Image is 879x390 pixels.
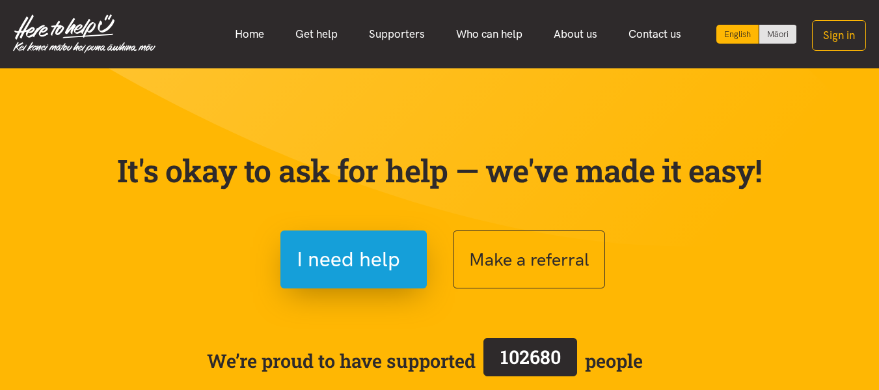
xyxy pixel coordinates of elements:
[115,152,765,189] p: It's okay to ask for help — we've made it easy!
[500,344,561,369] span: 102680
[613,20,697,48] a: Contact us
[453,230,605,288] button: Make a referral
[207,335,643,386] span: We’re proud to have supported people
[538,20,613,48] a: About us
[440,20,538,48] a: Who can help
[353,20,440,48] a: Supporters
[716,25,797,44] div: Language toggle
[759,25,796,44] a: Switch to Te Reo Māori
[280,20,353,48] a: Get help
[476,335,585,386] a: 102680
[13,14,156,53] img: Home
[716,25,759,44] div: Current language
[219,20,280,48] a: Home
[297,243,400,276] span: I need help
[812,20,866,51] button: Sign in
[280,230,427,288] button: I need help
